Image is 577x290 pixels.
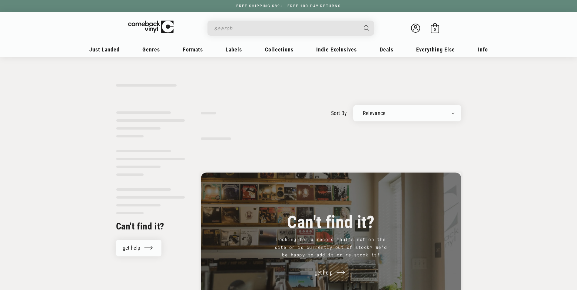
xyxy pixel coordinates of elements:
[226,46,242,53] span: Labels
[207,21,374,36] div: Search
[308,265,354,281] a: get help
[316,46,357,53] span: Indie Exclusives
[142,46,160,53] span: Genres
[434,27,436,32] span: 0
[478,46,488,53] span: Info
[183,46,203,53] span: Formats
[214,22,358,35] input: search
[116,240,162,256] a: get help
[216,216,446,230] h3: Can't find it?
[331,109,347,117] label: sort by
[380,46,393,53] span: Deals
[89,46,120,53] span: Just Landed
[265,46,293,53] span: Collections
[230,4,347,8] a: FREE SHIPPING $89+ | FREE 100-DAY RETURNS
[274,236,389,259] p: Looking for a record that's not on the site or is currently out of stock? We'd be happy to add it...
[416,46,455,53] span: Everything Else
[358,21,375,36] button: Search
